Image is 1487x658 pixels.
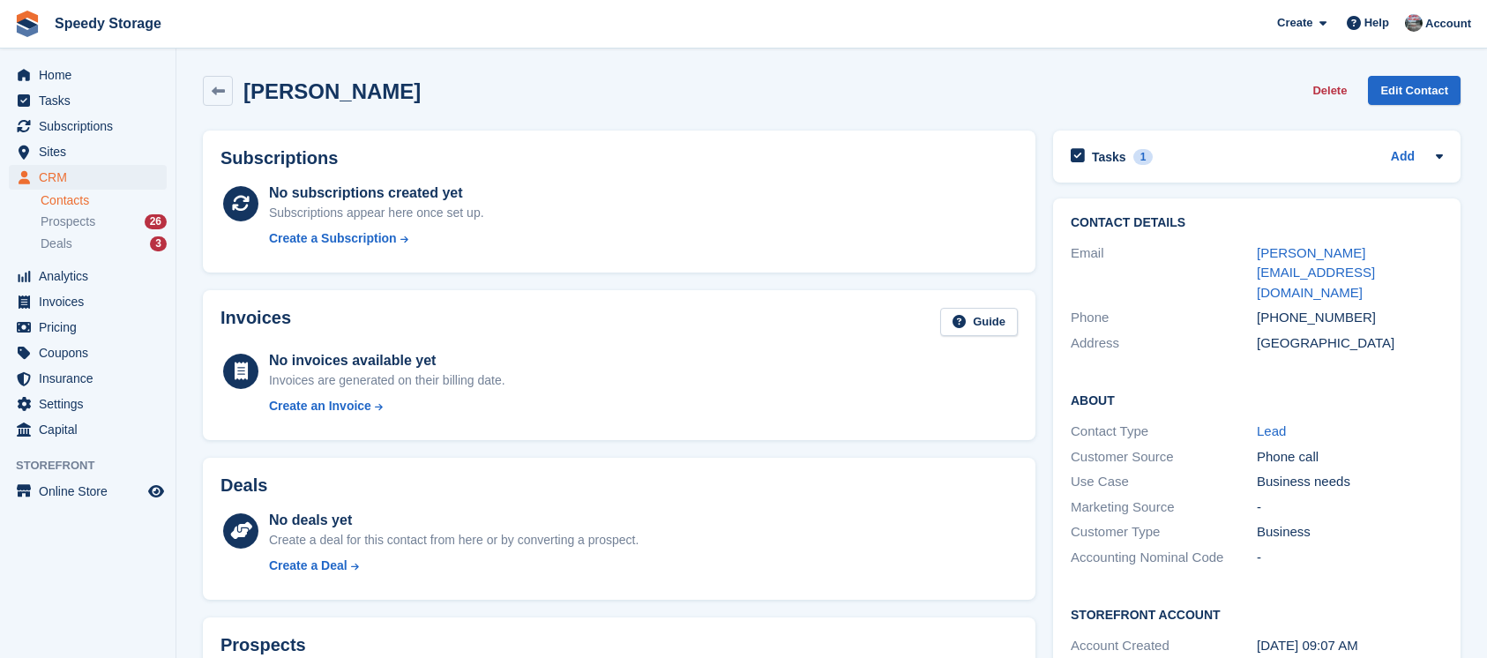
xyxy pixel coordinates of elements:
[48,9,168,38] a: Speedy Storage
[269,557,639,575] a: Create a Deal
[9,392,167,416] a: menu
[269,371,505,390] div: Invoices are generated on their billing date.
[1277,14,1312,32] span: Create
[9,264,167,288] a: menu
[1071,422,1257,442] div: Contact Type
[9,315,167,340] a: menu
[1405,14,1423,32] img: Dan Jackson
[1071,472,1257,492] div: Use Case
[220,635,306,655] h2: Prospects
[269,229,397,248] div: Create a Subscription
[1257,548,1443,568] div: -
[269,204,484,222] div: Subscriptions appear here once set up.
[220,148,1018,168] h2: Subscriptions
[150,236,167,251] div: 3
[16,457,176,475] span: Storefront
[1391,147,1415,168] a: Add
[41,192,167,209] a: Contacts
[41,213,95,230] span: Prospects
[269,183,484,204] div: No subscriptions created yet
[1071,605,1443,623] h2: Storefront Account
[9,165,167,190] a: menu
[1257,447,1443,467] div: Phone call
[9,340,167,365] a: menu
[1257,308,1443,328] div: [PHONE_NUMBER]
[39,139,145,164] span: Sites
[269,510,639,531] div: No deals yet
[39,63,145,87] span: Home
[39,417,145,442] span: Capital
[1071,636,1257,656] div: Account Created
[41,213,167,231] a: Prospects 26
[9,114,167,138] a: menu
[1071,333,1257,354] div: Address
[39,264,145,288] span: Analytics
[1257,472,1443,492] div: Business needs
[41,236,72,252] span: Deals
[1257,333,1443,354] div: [GEOGRAPHIC_DATA]
[1071,391,1443,408] h2: About
[1071,308,1257,328] div: Phone
[1257,497,1443,518] div: -
[39,392,145,416] span: Settings
[41,235,167,253] a: Deals 3
[9,366,167,391] a: menu
[1425,15,1471,33] span: Account
[1305,76,1354,105] button: Delete
[269,397,371,415] div: Create an Invoice
[1133,149,1154,165] div: 1
[1071,216,1443,230] h2: Contact Details
[39,315,145,340] span: Pricing
[1071,447,1257,467] div: Customer Source
[1257,636,1443,656] div: [DATE] 09:07 AM
[1368,76,1461,105] a: Edit Contact
[1071,497,1257,518] div: Marketing Source
[9,289,167,314] a: menu
[1257,423,1286,438] a: Lead
[39,88,145,113] span: Tasks
[39,289,145,314] span: Invoices
[1071,548,1257,568] div: Accounting Nominal Code
[145,214,167,229] div: 26
[269,229,484,248] a: Create a Subscription
[39,479,145,504] span: Online Store
[220,475,267,496] h2: Deals
[14,11,41,37] img: stora-icon-8386f47178a22dfd0bd8f6a31ec36ba5ce8667c1dd55bd0f319d3a0aa187defe.svg
[39,114,145,138] span: Subscriptions
[1071,243,1257,303] div: Email
[9,88,167,113] a: menu
[1364,14,1389,32] span: Help
[940,308,1018,337] a: Guide
[39,366,145,391] span: Insurance
[269,557,347,575] div: Create a Deal
[39,340,145,365] span: Coupons
[1257,522,1443,542] div: Business
[1257,245,1375,300] a: [PERSON_NAME][EMAIL_ADDRESS][DOMAIN_NAME]
[243,79,421,103] h2: [PERSON_NAME]
[269,397,505,415] a: Create an Invoice
[9,417,167,442] a: menu
[220,308,291,337] h2: Invoices
[9,139,167,164] a: menu
[269,531,639,550] div: Create a deal for this contact from here or by converting a prospect.
[1071,522,1257,542] div: Customer Type
[9,63,167,87] a: menu
[1092,149,1126,165] h2: Tasks
[9,479,167,504] a: menu
[39,165,145,190] span: CRM
[146,481,167,502] a: Preview store
[269,350,505,371] div: No invoices available yet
